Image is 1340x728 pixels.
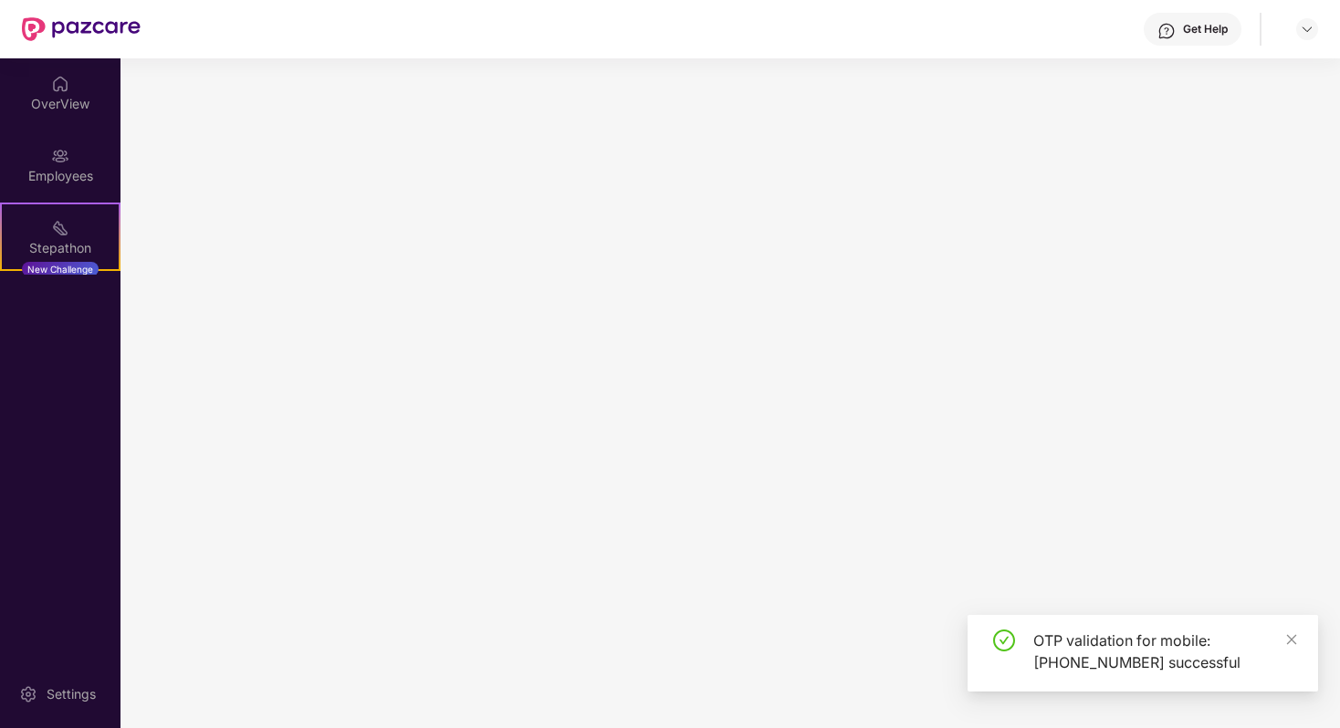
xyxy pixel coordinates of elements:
img: svg+xml;base64,PHN2ZyBpZD0iSGVscC0zMngzMiIgeG1sbnM9Imh0dHA6Ly93d3cudzMub3JnLzIwMDAvc3ZnIiB3aWR0aD... [1157,22,1176,40]
div: OTP validation for mobile: [PHONE_NUMBER] successful [1033,629,1296,673]
div: Stepathon [2,239,119,257]
img: svg+xml;base64,PHN2ZyBpZD0iRW1wbG95ZWVzIiB4bWxucz0iaHR0cDovL3d3dy53My5vcmcvMjAwMC9zdmciIHdpZHRoPS... [51,147,69,165]
div: New Challenge [22,262,99,276]
img: svg+xml;base64,PHN2ZyBpZD0iRHJvcGRvd24tMzJ4MzIiIHhtbG5zPSJodHRwOi8vd3d3LnczLm9yZy8yMDAwL3N2ZyIgd2... [1300,22,1314,36]
div: Get Help [1183,22,1228,36]
img: svg+xml;base64,PHN2ZyB4bWxucz0iaHR0cDovL3d3dy53My5vcmcvMjAwMC9zdmciIHdpZHRoPSIyMSIgaGVpZ2h0PSIyMC... [51,219,69,237]
img: svg+xml;base64,PHN2ZyBpZD0iSG9tZSIgeG1sbnM9Imh0dHA6Ly93d3cudzMub3JnLzIwMDAvc3ZnIiB3aWR0aD0iMjAiIG... [51,75,69,93]
span: close [1285,633,1298,646]
img: svg+xml;base64,PHN2ZyBpZD0iU2V0dGluZy0yMHgyMCIgeG1sbnM9Imh0dHA6Ly93d3cudzMub3JnLzIwMDAvc3ZnIiB3aW... [19,685,37,703]
div: Settings [41,685,101,703]
img: New Pazcare Logo [22,17,141,41]
span: check-circle [993,629,1015,651]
